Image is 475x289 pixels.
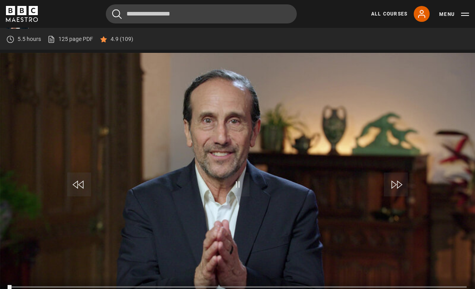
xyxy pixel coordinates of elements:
p: 5.5 hours [18,35,41,44]
p: 4.9 (109) [111,35,133,44]
a: All Courses [371,10,407,17]
button: Toggle navigation [439,10,469,18]
div: Progress Bar [8,287,467,288]
button: Submit the search query [112,9,122,19]
a: 125 page PDF [47,35,93,44]
svg: BBC Maestro [6,6,38,22]
input: Search [106,4,297,23]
